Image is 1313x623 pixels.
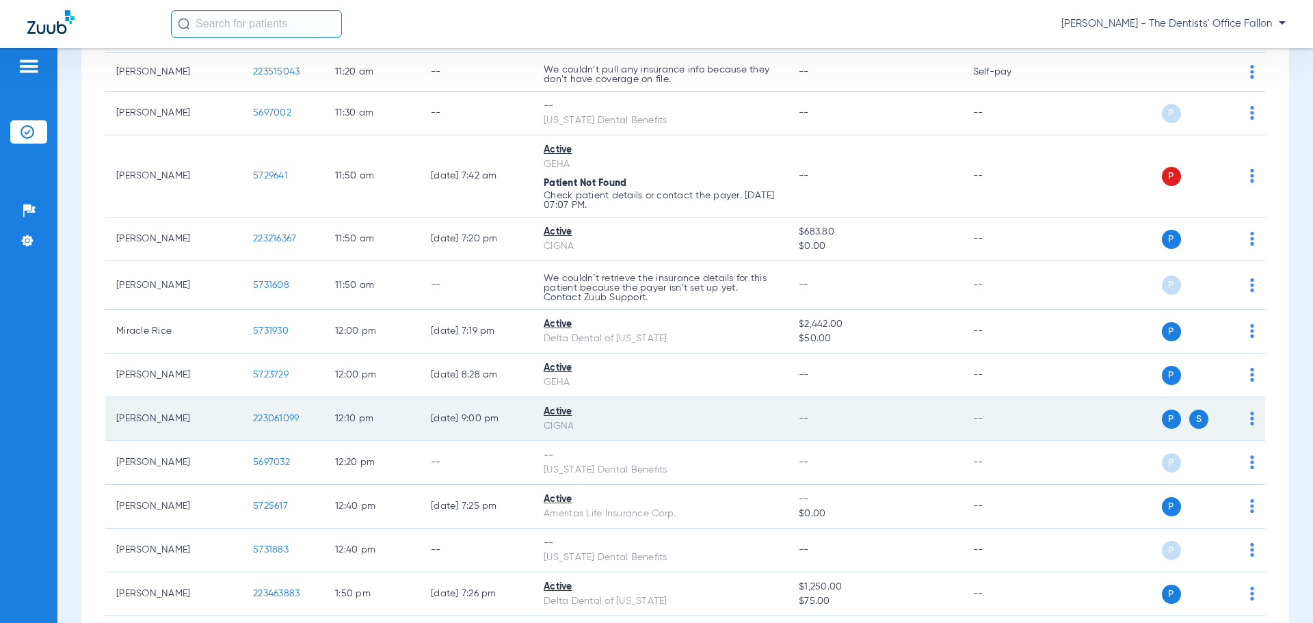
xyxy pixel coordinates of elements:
[799,458,809,467] span: --
[105,92,242,135] td: [PERSON_NAME]
[324,441,420,485] td: 12:20 PM
[420,529,533,572] td: --
[544,332,777,346] div: Delta Dental of [US_STATE]
[544,317,777,332] div: Active
[324,261,420,310] td: 11:50 AM
[1162,167,1181,186] span: P
[105,572,242,616] td: [PERSON_NAME]
[1250,543,1254,557] img: group-dot-blue.svg
[799,492,951,507] span: --
[962,92,1055,135] td: --
[420,135,533,217] td: [DATE] 7:42 AM
[253,458,290,467] span: 5697032
[962,53,1055,92] td: Self-pay
[544,157,777,172] div: GEHA
[962,529,1055,572] td: --
[1162,410,1181,429] span: P
[105,397,242,441] td: [PERSON_NAME]
[544,143,777,157] div: Active
[799,317,951,332] span: $2,442.00
[420,354,533,397] td: [DATE] 8:28 AM
[799,414,809,423] span: --
[420,53,533,92] td: --
[1162,453,1181,473] span: P
[799,280,809,290] span: --
[544,239,777,254] div: CIGNA
[799,171,809,181] span: --
[1061,17,1286,31] span: [PERSON_NAME] - The Dentists' Office Fallon
[105,354,242,397] td: [PERSON_NAME]
[962,310,1055,354] td: --
[1162,104,1181,123] span: P
[799,239,951,254] span: $0.00
[420,261,533,310] td: --
[324,397,420,441] td: 12:10 PM
[962,261,1055,310] td: --
[544,361,777,375] div: Active
[324,310,420,354] td: 12:00 PM
[962,441,1055,485] td: --
[544,507,777,521] div: Ameritas Life Insurance Corp.
[544,114,777,128] div: [US_STATE] Dental Benefits
[799,67,809,77] span: --
[962,485,1055,529] td: --
[324,53,420,92] td: 11:20 AM
[1245,557,1313,623] div: Chat Widget
[544,274,777,302] p: We couldn’t retrieve the insurance details for this patient because the payer isn’t set up yet. C...
[544,419,777,434] div: CIGNA
[324,135,420,217] td: 11:50 AM
[962,572,1055,616] td: --
[253,545,289,555] span: 5731883
[1250,499,1254,513] img: group-dot-blue.svg
[324,217,420,261] td: 11:50 AM
[105,485,242,529] td: [PERSON_NAME]
[253,108,291,118] span: 5697002
[1250,232,1254,246] img: group-dot-blue.svg
[420,310,533,354] td: [DATE] 7:19 PM
[1250,455,1254,469] img: group-dot-blue.svg
[253,234,296,243] span: 223216367
[544,375,777,390] div: GEHA
[544,225,777,239] div: Active
[1162,276,1181,295] span: P
[799,108,809,118] span: --
[1250,412,1254,425] img: group-dot-blue.svg
[253,280,289,290] span: 5731608
[420,92,533,135] td: --
[324,92,420,135] td: 11:30 AM
[544,594,777,609] div: Delta Dental of [US_STATE]
[324,572,420,616] td: 1:50 PM
[799,580,951,594] span: $1,250.00
[799,594,951,609] span: $75.00
[1250,106,1254,120] img: group-dot-blue.svg
[324,354,420,397] td: 12:00 PM
[18,58,40,75] img: hamburger-icon
[544,65,777,84] p: We couldn’t pull any insurance info because they don’t have coverage on file.
[962,397,1055,441] td: --
[1250,278,1254,292] img: group-dot-blue.svg
[105,310,242,354] td: Miracle Rice
[1250,324,1254,338] img: group-dot-blue.svg
[962,217,1055,261] td: --
[962,135,1055,217] td: --
[253,414,299,423] span: 223061099
[1250,169,1254,183] img: group-dot-blue.svg
[324,485,420,529] td: 12:40 PM
[544,99,777,114] div: --
[799,332,951,346] span: $50.00
[799,507,951,521] span: $0.00
[799,370,809,380] span: --
[544,463,777,477] div: [US_STATE] Dental Benefits
[544,449,777,463] div: --
[178,18,190,30] img: Search Icon
[420,397,533,441] td: [DATE] 9:00 PM
[420,572,533,616] td: [DATE] 7:26 PM
[1162,322,1181,341] span: P
[544,191,777,210] p: Check patient details or contact the payer. [DATE] 07:07 PM.
[171,10,342,38] input: Search for patients
[1162,497,1181,516] span: P
[544,551,777,565] div: [US_STATE] Dental Benefits
[1162,230,1181,249] span: P
[420,485,533,529] td: [DATE] 7:25 PM
[253,67,300,77] span: 223515043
